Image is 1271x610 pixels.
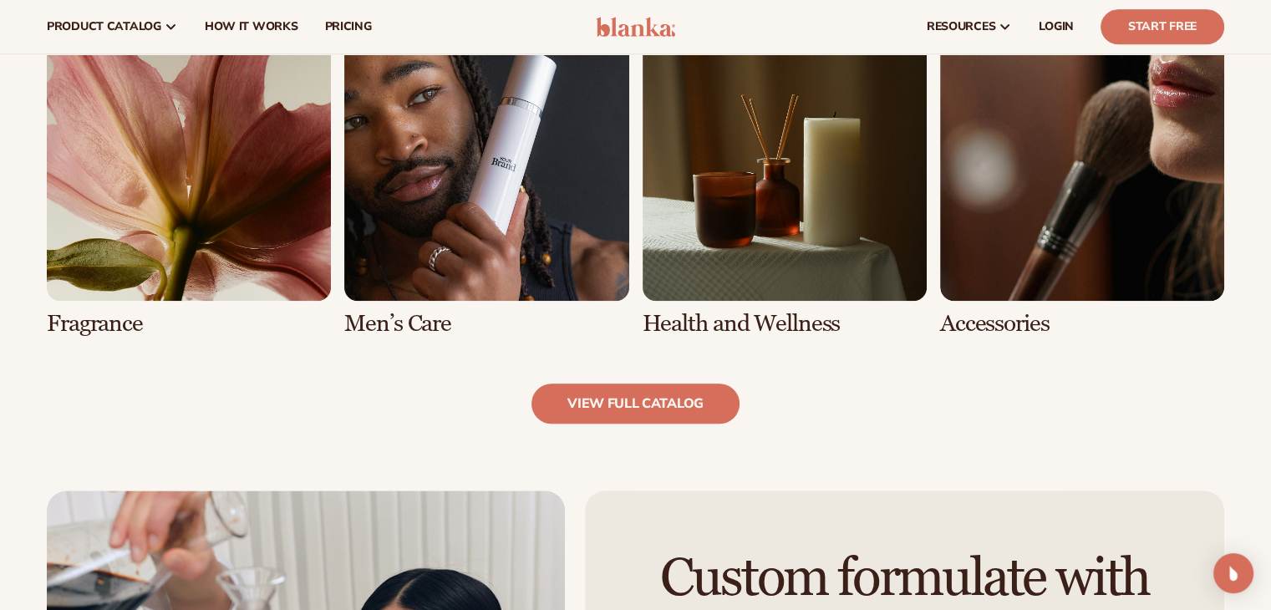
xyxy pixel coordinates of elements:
[47,20,161,33] span: product catalog
[47,17,331,337] div: 5 / 8
[1039,20,1074,33] span: LOGIN
[205,20,298,33] span: How It Works
[927,20,995,33] span: resources
[643,17,927,337] div: 7 / 8
[940,17,1224,337] div: 8 / 8
[1101,9,1224,44] a: Start Free
[596,17,675,37] img: logo
[344,17,628,337] div: 6 / 8
[1213,553,1253,593] div: Open Intercom Messenger
[324,20,371,33] span: pricing
[531,384,740,424] a: view full catalog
